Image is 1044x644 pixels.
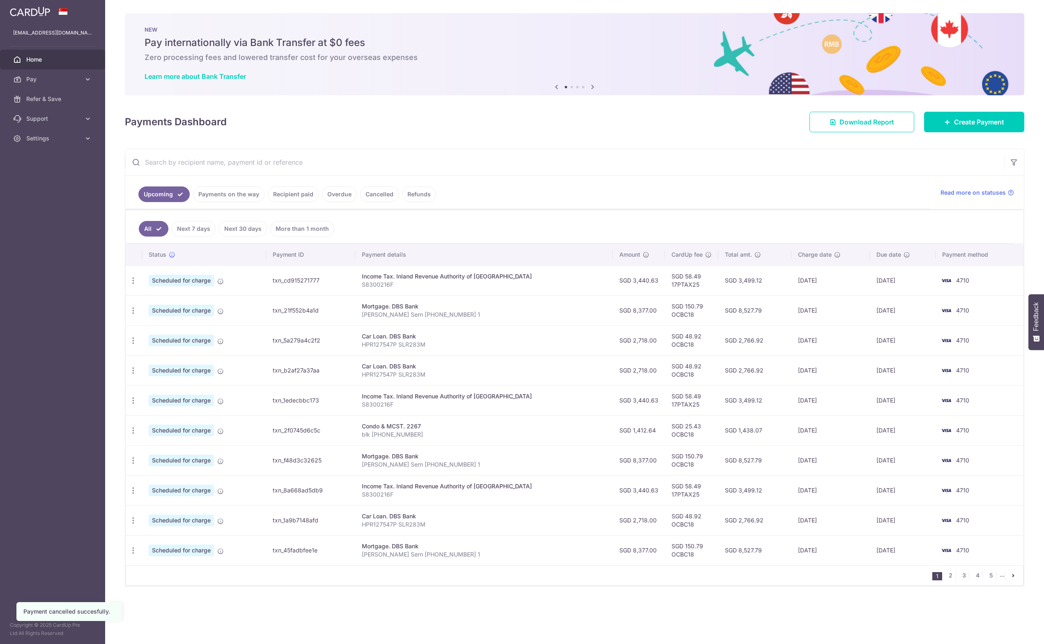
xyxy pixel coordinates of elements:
[362,430,606,439] p: blk [PHONE_NUMBER]
[791,445,870,475] td: [DATE]
[613,265,665,295] td: SGD 3,440.63
[932,566,1023,585] nav: pager
[870,295,936,325] td: [DATE]
[924,112,1024,132] a: Create Payment
[791,385,870,415] td: [DATE]
[718,325,791,355] td: SGD 2,766.92
[362,422,606,430] div: Condo & MCST. 2267
[362,520,606,529] p: HPR127547P SLR283M
[362,400,606,409] p: S8300216F
[718,265,791,295] td: SGD 3,499.12
[870,355,936,385] td: [DATE]
[362,362,606,370] div: Car Loan. DBS Bank
[941,189,1006,197] span: Read more on statuses
[266,295,355,325] td: txn_21f552b4a1d
[193,186,264,202] a: Payments on the way
[945,570,955,580] a: 2
[172,221,216,237] a: Next 7 days
[956,517,969,524] span: 4710
[13,29,92,37] p: [EMAIL_ADDRESS][DOMAIN_NAME]
[266,385,355,415] td: txn_1edecbbc173
[870,265,936,295] td: [DATE]
[791,265,870,295] td: [DATE]
[791,415,870,445] td: [DATE]
[941,189,1014,197] a: Read more on statuses
[986,570,996,580] a: 5
[870,325,936,355] td: [DATE]
[149,365,214,376] span: Scheduled for charge
[613,505,665,535] td: SGD 2,718.00
[791,295,870,325] td: [DATE]
[956,547,969,554] span: 4710
[870,415,936,445] td: [DATE]
[718,505,791,535] td: SGD 2,766.92
[149,275,214,286] span: Scheduled for charge
[149,395,214,406] span: Scheduled for charge
[145,53,1005,62] h6: Zero processing fees and lowered transfer cost for your overseas expenses
[956,337,969,344] span: 4710
[266,244,355,265] th: Payment ID
[362,370,606,379] p: HPR127547P SLR283M
[10,7,50,16] img: CardUp
[718,415,791,445] td: SGD 1,438.07
[149,425,214,436] span: Scheduled for charge
[665,535,718,565] td: SGD 150.79 OCBC18
[362,310,606,319] p: [PERSON_NAME] Sern [PHONE_NUMBER] 1
[219,221,267,237] a: Next 30 days
[938,396,954,405] img: Bank Card
[266,265,355,295] td: txn_cd915271777
[718,355,791,385] td: SGD 2,766.92
[938,366,954,375] img: Bank Card
[839,117,894,127] span: Download Report
[360,186,399,202] a: Cancelled
[665,385,718,415] td: SGD 58.49 17PTAX25
[125,115,227,129] h4: Payments Dashboard
[956,307,969,314] span: 4710
[671,251,703,259] span: CardUp fee
[362,281,606,289] p: S8300216F
[665,325,718,355] td: SGD 48.92 OCBC18
[613,295,665,325] td: SGD 8,377.00
[956,397,969,404] span: 4710
[876,251,901,259] span: Due date
[149,515,214,526] span: Scheduled for charge
[665,295,718,325] td: SGD 150.79 OCBC18
[718,385,791,415] td: SGD 3,499.12
[149,305,214,316] span: Scheduled for charge
[1033,302,1040,331] span: Feedback
[870,445,936,475] td: [DATE]
[1028,294,1044,350] button: Feedback - Show survey
[322,186,357,202] a: Overdue
[718,535,791,565] td: SGD 8,527.79
[938,276,954,285] img: Bank Card
[870,385,936,415] td: [DATE]
[718,295,791,325] td: SGD 8,527.79
[718,445,791,475] td: SGD 8,527.79
[938,455,954,465] img: Bank Card
[791,505,870,535] td: [DATE]
[870,505,936,535] td: [DATE]
[665,415,718,445] td: SGD 25.43 OCBC18
[266,505,355,535] td: txn_1a9b7148afd
[266,355,355,385] td: txn_b2af27a37aa
[145,72,246,80] a: Learn more about Bank Transfer
[665,505,718,535] td: SGD 48.92 OCBC18
[1000,570,1005,580] li: ...
[26,55,80,64] span: Home
[665,355,718,385] td: SGD 48.92 OCBC18
[870,535,936,565] td: [DATE]
[791,475,870,505] td: [DATE]
[362,542,606,550] div: Mortgage. DBS Bank
[932,572,942,580] li: 1
[613,325,665,355] td: SGD 2,718.00
[791,535,870,565] td: [DATE]
[362,452,606,460] div: Mortgage. DBS Bank
[613,535,665,565] td: SGD 8,377.00
[139,221,168,237] a: All
[798,251,832,259] span: Charge date
[362,512,606,520] div: Car Loan. DBS Bank
[355,244,613,265] th: Payment details
[149,545,214,556] span: Scheduled for charge
[665,475,718,505] td: SGD 58.49 17PTAX25
[938,425,954,435] img: Bank Card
